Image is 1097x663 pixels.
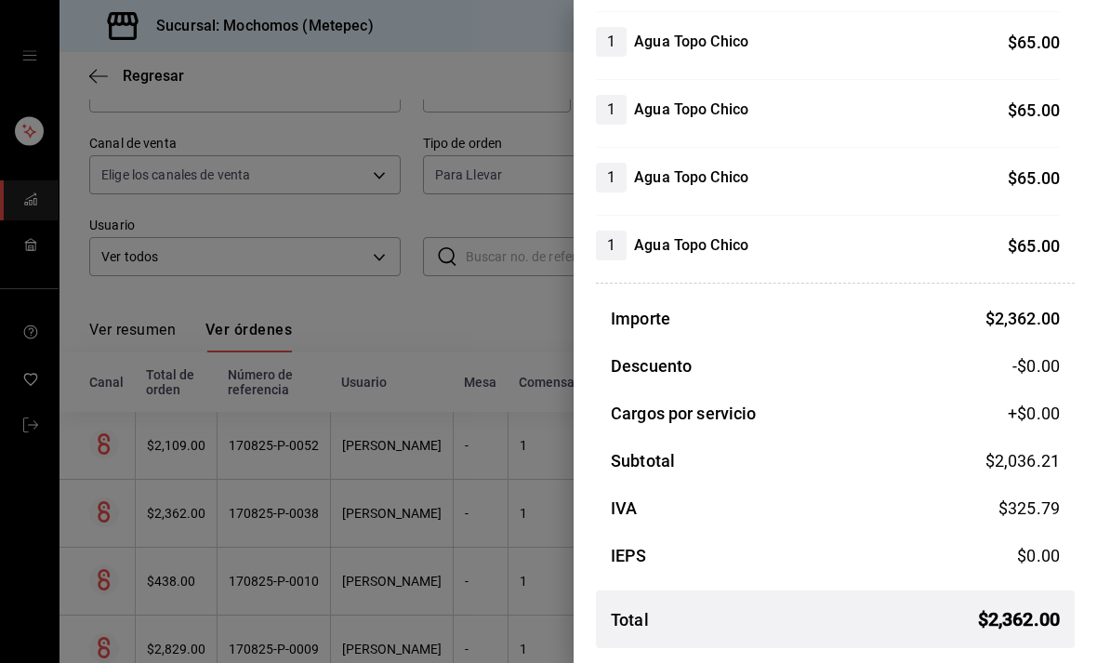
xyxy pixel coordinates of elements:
[1008,33,1060,52] span: $ 65.00
[611,496,637,521] h3: IVA
[1012,353,1060,378] span: -$0.00
[1008,236,1060,256] span: $ 65.00
[1017,546,1060,565] span: $ 0.00
[985,451,1060,471] span: $ 2,036.21
[611,607,649,632] h3: Total
[634,166,748,189] h4: Agua Topo Chico
[596,31,627,53] span: 1
[1008,168,1060,188] span: $ 65.00
[634,234,748,257] h4: Agua Topo Chico
[611,353,692,378] h3: Descuento
[611,543,647,568] h3: IEPS
[596,99,627,121] span: 1
[611,448,675,473] h3: Subtotal
[611,401,757,426] h3: Cargos por servicio
[596,234,627,257] span: 1
[978,605,1060,633] span: $ 2,362.00
[1008,401,1060,426] span: +$ 0.00
[1008,100,1060,120] span: $ 65.00
[634,99,748,121] h4: Agua Topo Chico
[998,498,1060,518] span: $ 325.79
[596,166,627,189] span: 1
[985,309,1060,328] span: $ 2,362.00
[611,306,670,331] h3: Importe
[634,31,748,53] h4: Agua Topo Chico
